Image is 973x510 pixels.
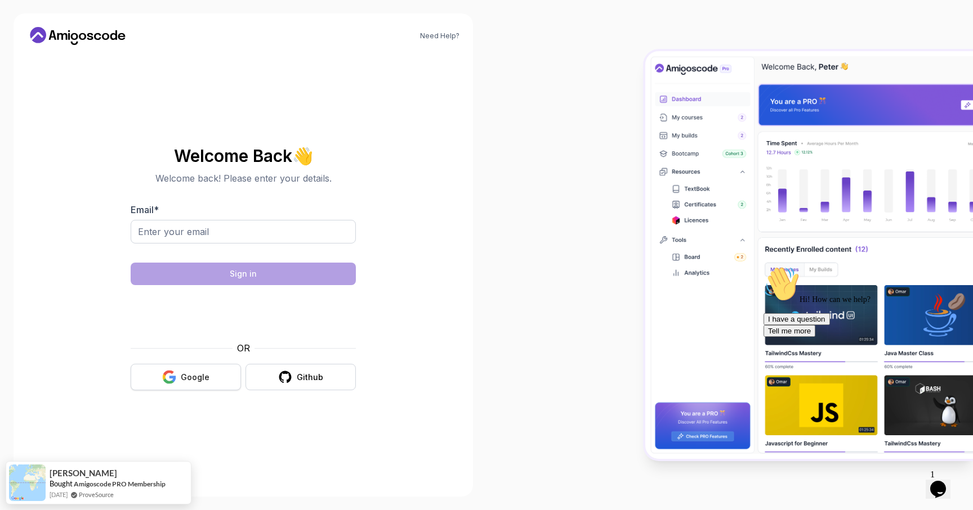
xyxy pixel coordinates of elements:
label: Email * [131,204,159,215]
button: I have a question [5,52,71,64]
a: ProveSource [79,490,114,499]
button: Sign in [131,263,356,285]
img: Amigoscode Dashboard [645,51,973,459]
div: 👋Hi! How can we help?I have a questionTell me more [5,4,207,75]
div: Sign in [230,268,257,279]
input: Enter your email [131,220,356,243]
iframe: chat widget [759,261,962,459]
div: Github [297,372,323,383]
span: [DATE] [50,490,68,499]
span: 👋 [292,147,313,165]
a: Need Help? [420,31,459,40]
p: OR [237,341,250,355]
h2: Welcome Back [131,147,356,165]
a: Home link [27,27,128,45]
a: Amigoscode PRO Membership [74,480,166,488]
button: Tell me more [5,64,56,75]
div: Google [181,372,209,383]
p: Welcome back! Please enter your details. [131,171,356,185]
button: Github [246,364,356,390]
span: [PERSON_NAME] [50,468,117,478]
img: provesource social proof notification image [9,464,46,501]
iframe: chat widget [926,465,962,499]
button: Google [131,364,241,390]
img: :wave: [5,4,41,40]
span: Bought [50,479,73,488]
span: Hi! How can we help? [5,34,111,42]
iframe: Widget containing checkbox for hCaptcha security challenge [158,292,328,335]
